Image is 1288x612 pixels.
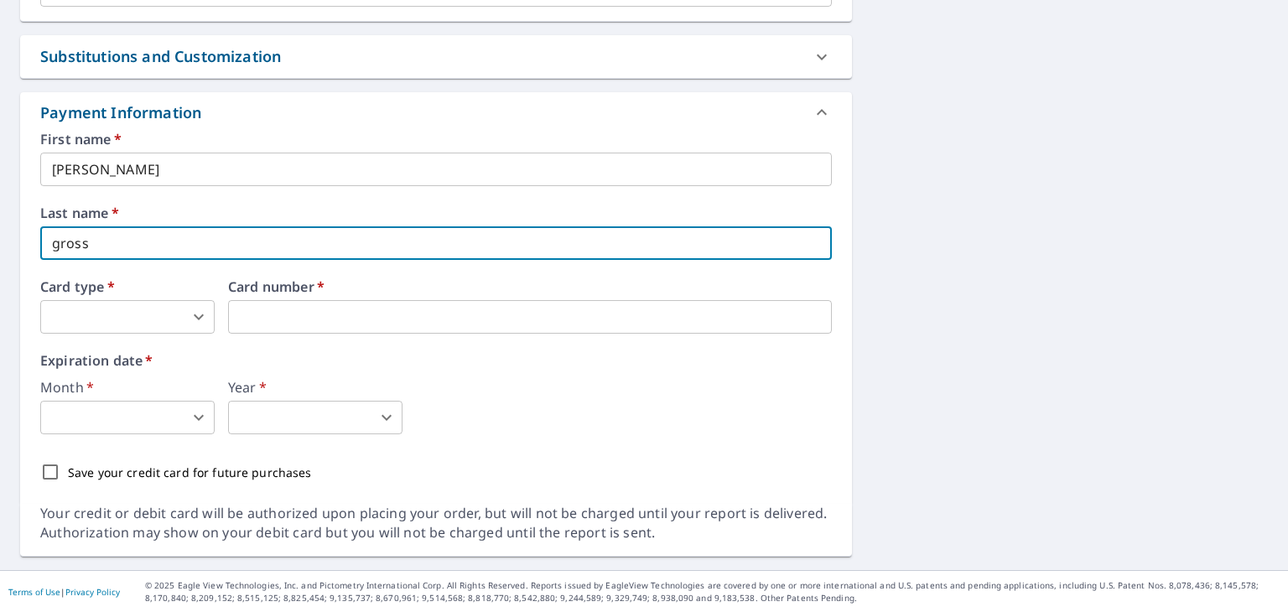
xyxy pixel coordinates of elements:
div: Payment Information [40,101,208,124]
div: Your credit or debit card will be authorized upon placing your order, but will not be charged unt... [40,504,832,542]
label: Card type [40,280,215,293]
p: | [8,587,120,597]
iframe: secure payment field [228,300,832,334]
div: Payment Information [20,92,852,132]
div: Substitutions and Customization [40,45,281,68]
label: Card number [228,280,832,293]
label: First name [40,132,832,146]
p: Save your credit card for future purchases [68,464,312,481]
div: ​ [228,401,402,434]
a: Terms of Use [8,586,60,598]
a: Privacy Policy [65,586,120,598]
p: © 2025 Eagle View Technologies, Inc. and Pictometry International Corp. All Rights Reserved. Repo... [145,579,1280,604]
label: Expiration date [40,354,832,367]
div: Substitutions and Customization [20,35,852,78]
div: ​ [40,300,215,334]
label: Month [40,381,215,394]
label: Year [228,381,402,394]
label: Last name [40,206,832,220]
div: ​ [40,401,215,434]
